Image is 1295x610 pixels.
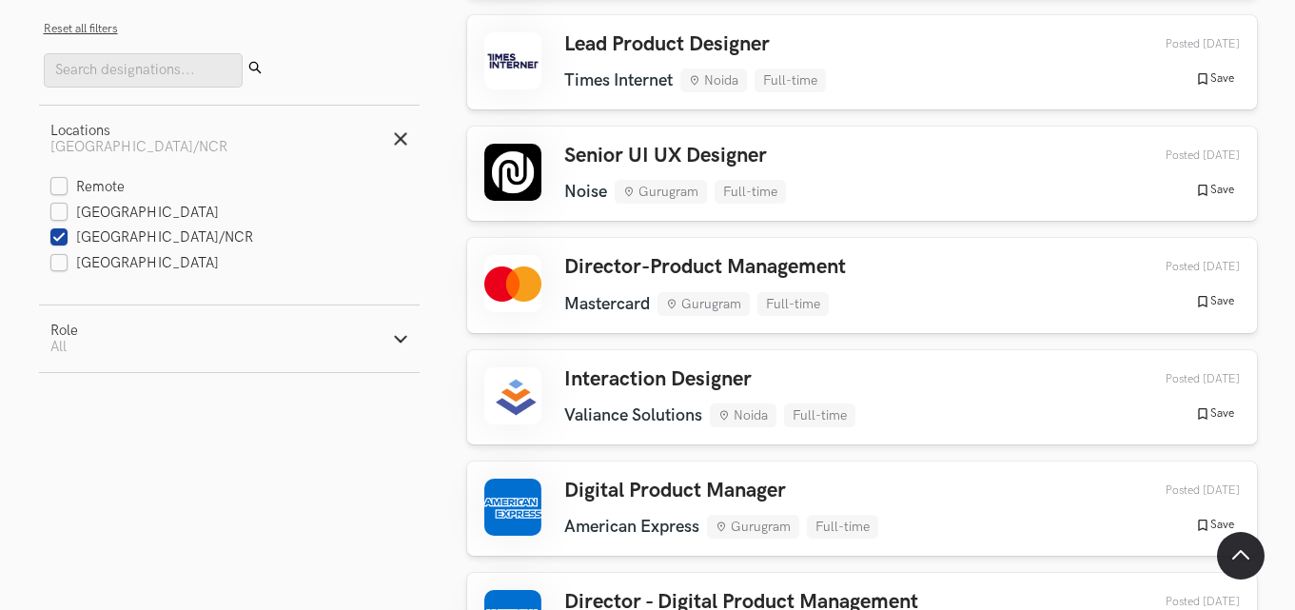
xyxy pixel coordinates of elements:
[784,403,855,427] li: Full-time
[50,123,227,139] div: Locations
[39,172,420,305] div: Locations[GEOGRAPHIC_DATA]/NCR
[50,178,126,198] label: Remote
[680,69,747,92] li: Noida
[1121,148,1240,163] div: 12th Aug
[710,403,776,427] li: Noida
[615,180,707,204] li: Gurugram
[50,204,220,224] label: [GEOGRAPHIC_DATA]
[755,69,826,92] li: Full-time
[564,32,826,57] h3: Lead Product Designer
[467,350,1257,444] a: Interaction Designer Valiance Solutions Noida Full-time Posted [DATE] Save
[1121,372,1240,386] div: 12th Aug
[564,405,702,425] li: Valiance Solutions
[1121,37,1240,51] div: 12th Aug
[564,479,878,503] h3: Digital Product Manager
[467,15,1257,109] a: Lead Product Designer Times Internet Noida Full-time Posted [DATE] Save
[564,517,699,537] li: American Express
[1189,517,1240,534] button: Save
[564,294,650,314] li: Mastercard
[1189,182,1240,199] button: Save
[564,70,673,90] li: Times Internet
[564,144,786,168] h3: Senior UI UX Designer
[467,127,1257,221] a: Senior UI UX Designer Noise Gurugram Full-time Posted [DATE] Save
[44,22,118,36] button: Reset all filters
[467,238,1257,332] a: Director-Product Management Mastercard Gurugram Full-time Posted [DATE] Save
[1121,595,1240,609] div: 07th Aug
[657,292,750,316] li: Gurugram
[1121,483,1240,498] div: 08th Aug
[50,139,227,155] span: [GEOGRAPHIC_DATA]/NCR
[39,106,420,172] button: Locations[GEOGRAPHIC_DATA]/NCR
[1189,70,1240,88] button: Save
[50,339,67,355] span: All
[1121,260,1240,274] div: 12th Aug
[50,254,220,274] label: [GEOGRAPHIC_DATA]
[1189,405,1240,423] button: Save
[564,367,855,392] h3: Interaction Designer
[807,515,878,539] li: Full-time
[50,228,254,248] label: [GEOGRAPHIC_DATA]/NCR
[564,255,846,280] h3: Director-Product Management
[44,53,243,88] input: Search
[50,323,78,339] div: Role
[39,305,420,372] button: RoleAll
[564,182,607,202] li: Noise
[467,462,1257,556] a: Digital Product Manager American Express Gurugram Full-time Posted [DATE] Save
[1189,293,1240,310] button: Save
[707,515,799,539] li: Gurugram
[715,180,786,204] li: Full-time
[757,292,829,316] li: Full-time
